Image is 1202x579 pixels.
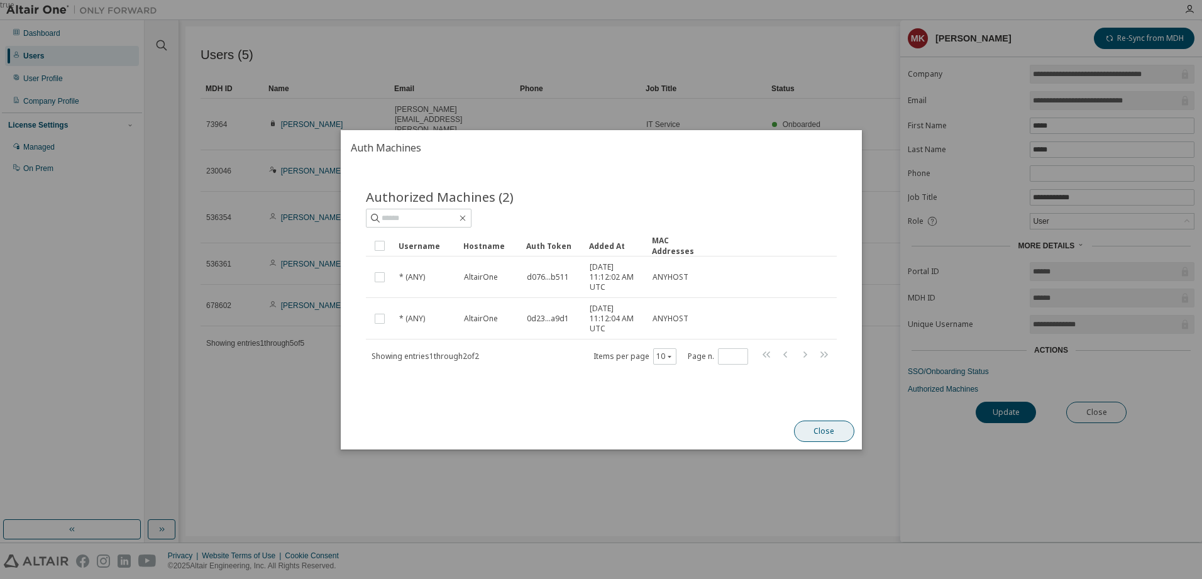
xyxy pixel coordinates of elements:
span: Showing entries 1 through 2 of 2 [372,350,479,361]
span: d076...b511 [526,272,568,282]
div: Hostname [463,236,516,256]
span: ANYHOST [652,314,688,324]
span: Authorized Machines (2) [366,188,514,206]
span: Items per page [593,348,676,364]
div: MAC Addresses [651,235,704,256]
div: Added At [588,236,641,256]
h2: Auth Machines [341,130,862,165]
span: AltairOne [463,314,497,324]
button: Close [793,421,854,442]
div: Auth Token [526,236,578,256]
span: AltairOne [463,272,497,282]
span: * (ANY) [399,272,425,282]
span: Page n. [687,348,747,364]
div: Username [399,236,453,256]
button: 10 [656,351,673,361]
span: ANYHOST [652,272,688,282]
span: * (ANY) [399,314,425,324]
span: 0d23...a9d1 [526,314,568,324]
span: [DATE] 11:12:04 AM UTC [589,304,641,334]
span: [DATE] 11:12:02 AM UTC [589,262,641,292]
